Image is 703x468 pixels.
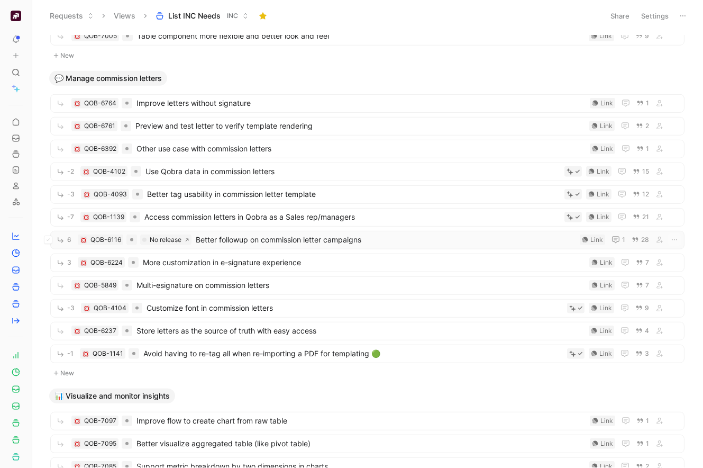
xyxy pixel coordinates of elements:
[50,163,684,181] a: -2💢QOB-4102Use Qobra data in commission lettersLink15
[74,328,80,335] img: 💢
[609,233,627,246] button: 1
[84,31,117,41] div: QOB-7005
[54,233,74,247] button: 6
[80,259,87,266] button: 💢
[600,438,613,449] div: Link
[74,418,80,425] img: 💢
[84,192,90,198] img: 💢
[150,235,181,245] div: No release
[645,350,649,357] span: 3
[145,165,560,178] span: Use Qobra data in commission letters
[642,168,649,175] span: 15
[629,234,651,246] button: 28
[50,231,684,249] a: 6💢QOB-6116No releaseBetter followup on commission letter campaignsLink128
[227,11,238,21] span: INC
[74,282,81,289] div: 💢
[606,8,634,23] button: Share
[45,71,690,380] div: 💬 Manage commission lettersNew
[634,438,651,449] button: 1
[74,146,80,152] img: 💢
[147,188,560,201] span: Better tag usability in commission letter template
[136,142,586,155] span: Other use case with commission letters
[599,31,612,41] div: Link
[74,32,81,40] button: 💢
[84,280,116,291] div: QOB-5849
[74,122,81,130] button: 💢
[67,191,75,197] span: -3
[54,391,170,401] span: 📊 Visualize and monitor insights
[641,237,649,243] span: 28
[82,350,89,357] button: 💢
[151,8,253,24] button: List INC NeedsINC
[67,305,75,311] span: -3
[80,236,87,244] button: 💢
[74,283,80,289] img: 💢
[634,280,651,291] button: 7
[50,254,684,272] a: 3💢QOB-6224More customization in e-signature experienceLink7
[74,440,81,447] button: 💢
[50,299,684,318] a: -3💢QOB-4104Customize font in commission lettersLink9
[645,123,649,129] span: 2
[50,94,684,113] a: 💢QOB-6764Improve letters without signatureLink1
[94,303,126,313] div: QOB-4104
[50,322,684,340] a: 💢QOB-6237Store letters as the source of truth with easy accessLink4
[599,348,612,359] div: Link
[11,11,21,21] img: Qobra
[54,188,77,201] button: -3
[83,213,90,221] button: 💢
[631,188,651,200] button: 12
[135,120,585,132] span: Preview and test letter to verify template rendering
[93,348,123,359] div: QOB-1141
[143,347,563,360] span: Avoid having to re-tag all when re-importing a PDF for templating 🟢
[83,191,90,198] div: 💢
[143,256,585,269] span: More customization in e-signature experience
[84,121,115,131] div: QOB-6761
[109,8,140,24] button: Views
[84,438,116,449] div: QOB-7095
[645,282,649,289] span: 7
[168,11,221,21] span: List INC Needs
[67,214,74,220] span: -7
[83,168,90,175] button: 💢
[50,412,684,430] a: 💢QOB-7097Improve flow to create chart from raw tableLink1
[90,235,121,245] div: QOB-6116
[645,33,649,39] span: 9
[646,146,649,152] span: 1
[74,33,80,40] img: 💢
[642,191,649,197] span: 12
[50,435,684,453] a: 💢QOB-7095Better visualize aggregated table (like pivot table)Link1
[83,351,89,357] img: 💢
[93,166,125,177] div: QOB-4102
[597,166,609,177] div: Link
[597,212,609,222] div: Link
[634,415,651,427] button: 1
[634,120,651,132] button: 2
[84,98,116,109] div: QOB-6764
[83,304,90,312] button: 💢
[50,208,684,227] a: -7💢QOB-1139Access commission letters in Qobra as a Sales rep/managersLink21
[74,100,81,107] div: 💢
[84,326,116,336] div: QOB-6237
[54,73,162,84] span: 💬 Manage commission letters
[74,417,81,425] div: 💢
[74,327,81,335] div: 💢
[49,367,686,380] button: New
[54,256,74,269] button: 3
[45,8,98,24] button: Requests
[50,140,684,158] a: 💢QOB-6392Other use case with commission lettersLink1
[67,237,71,243] span: 6
[67,350,74,357] span: -1
[631,166,651,177] button: 15
[590,235,603,245] div: Link
[646,440,649,447] span: 1
[136,415,586,427] span: Improve flow to create chart from raw table
[80,237,87,244] img: 💢
[94,189,127,200] div: QOB-4093
[136,279,585,292] span: Multi-esignature on commission letters
[634,257,651,268] button: 7
[50,27,684,46] a: 💢QOB-7005Table component more flexible and better look and feelLink9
